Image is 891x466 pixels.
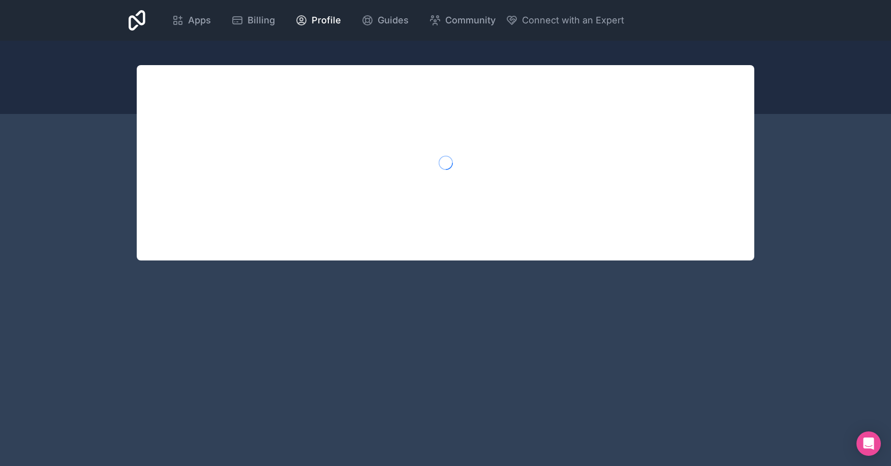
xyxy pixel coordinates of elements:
span: Community [445,13,496,27]
a: Guides [353,9,417,32]
span: Connect with an Expert [522,13,624,27]
a: Community [421,9,504,32]
a: Apps [164,9,219,32]
span: Apps [188,13,211,27]
span: Profile [312,13,341,27]
a: Profile [287,9,349,32]
span: Billing [248,13,275,27]
span: Guides [378,13,409,27]
button: Connect with an Expert [506,13,624,27]
a: Billing [223,9,283,32]
div: Open Intercom Messenger [856,431,881,456]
